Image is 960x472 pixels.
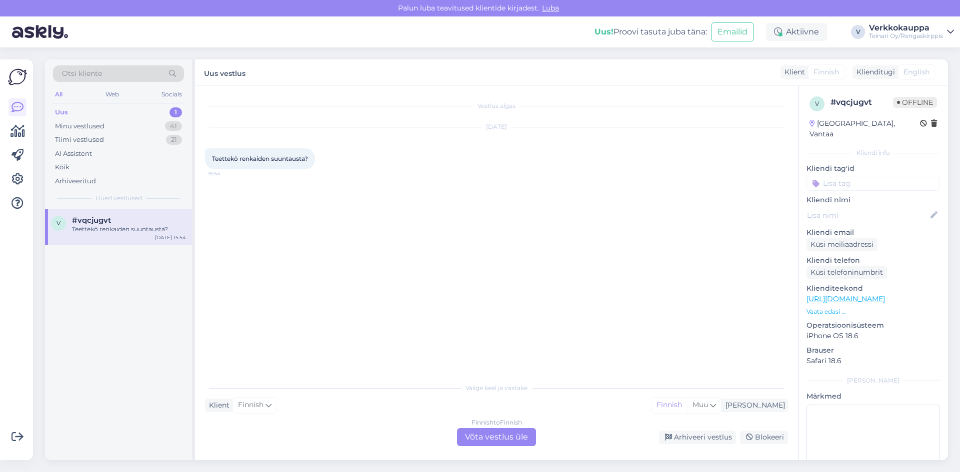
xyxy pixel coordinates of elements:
[806,356,940,366] p: Safari 18.6
[807,210,928,221] input: Lisa nimi
[238,400,263,411] span: Finnish
[740,431,788,444] div: Blokeeri
[205,122,788,131] div: [DATE]
[766,23,827,41] div: Aktiivne
[806,391,940,402] p: Märkmed
[711,22,754,41] button: Emailid
[55,107,68,117] div: Uus
[205,101,788,110] div: Vestlus algas
[166,135,182,145] div: 21
[72,216,111,225] span: #vqcjugvt
[204,65,245,79] label: Uus vestlus
[159,88,184,101] div: Socials
[659,431,736,444] div: Arhiveeri vestlus
[72,225,186,234] div: Teettekö renkaiden suuntausta?
[594,26,707,38] div: Proovi tasuta juba täna:
[806,376,940,385] div: [PERSON_NAME]
[813,67,839,77] span: Finnish
[903,67,929,77] span: English
[55,176,96,186] div: Arhiveeritud
[806,176,940,191] input: Lisa tag
[594,27,613,36] b: Uus!
[721,400,785,411] div: [PERSON_NAME]
[869,24,943,32] div: Verkkokauppa
[806,331,940,341] p: iPhone OS 18.6
[869,32,943,40] div: Teinari Oy/Rengaskirppis
[55,162,69,172] div: Kõik
[780,67,805,77] div: Klient
[806,294,885,303] a: [URL][DOMAIN_NAME]
[103,88,121,101] div: Web
[806,195,940,205] p: Kliendi nimi
[806,227,940,238] p: Kliendi email
[155,234,186,241] div: [DATE] 15:54
[169,107,182,117] div: 1
[165,121,182,131] div: 41
[869,24,954,40] a: VerkkokauppaTeinari Oy/Rengaskirppis
[205,384,788,393] div: Valige keel ja vastake
[806,163,940,174] p: Kliendi tag'id
[56,219,60,227] span: v
[539,3,562,12] span: Luba
[208,170,245,177] span: 15:54
[806,320,940,331] p: Operatsioonisüsteem
[651,398,687,413] div: Finnish
[457,428,536,446] div: Võta vestlus üle
[809,118,920,139] div: [GEOGRAPHIC_DATA], Vantaa
[53,88,64,101] div: All
[806,345,940,356] p: Brauser
[806,148,940,157] div: Kliendi info
[815,100,819,107] span: v
[852,67,895,77] div: Klienditugi
[62,68,102,79] span: Otsi kliente
[851,25,865,39] div: V
[806,307,940,316] p: Vaata edasi ...
[830,96,893,108] div: # vqcjugvt
[471,418,522,427] div: Finnish to Finnish
[893,97,937,108] span: Offline
[95,194,142,203] span: Uued vestlused
[692,400,708,409] span: Muu
[806,283,940,294] p: Klienditeekond
[212,155,308,162] span: Teettekö renkaiden suuntausta?
[806,238,877,251] div: Küsi meiliaadressi
[55,121,104,131] div: Minu vestlused
[205,400,229,411] div: Klient
[55,135,104,145] div: Tiimi vestlused
[8,67,27,86] img: Askly Logo
[806,255,940,266] p: Kliendi telefon
[806,266,887,279] div: Küsi telefoninumbrit
[55,149,92,159] div: AI Assistent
